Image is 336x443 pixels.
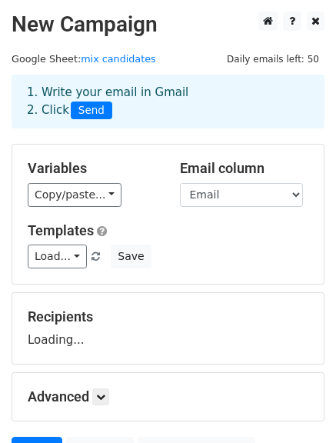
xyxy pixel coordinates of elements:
div: 1. Write your email in Gmail 2. Click [15,84,321,119]
h5: Variables [28,160,157,177]
a: Daily emails left: 50 [221,53,324,65]
button: Save [111,245,151,268]
span: Send [71,102,112,120]
h5: Advanced [28,388,308,405]
h5: Recipients [28,308,308,325]
a: Load... [28,245,87,268]
small: Google Sheet: [12,53,156,65]
h2: New Campaign [12,12,324,38]
a: Templates [28,222,94,238]
a: Copy/paste... [28,183,121,207]
span: Daily emails left: 50 [221,51,324,68]
h5: Email column [180,160,309,177]
a: mix candidates [81,53,156,65]
div: Loading... [28,308,308,348]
